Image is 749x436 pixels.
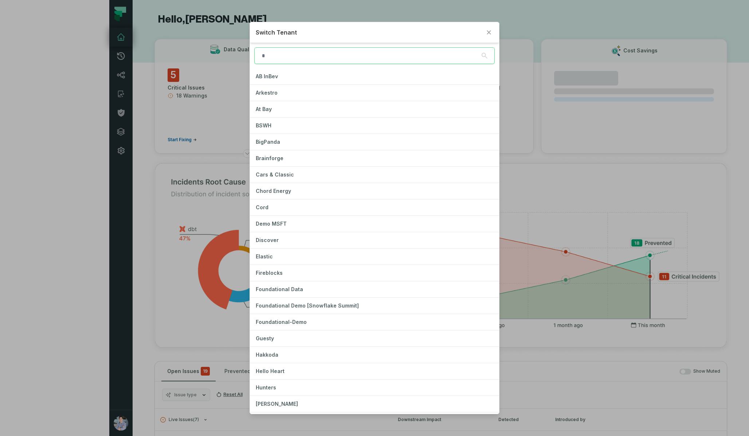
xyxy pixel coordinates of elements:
[250,363,499,379] button: Hello Heart
[256,73,278,79] span: AB InBev
[250,68,499,84] button: AB InBev
[250,380,499,396] button: Hunters
[256,270,283,276] span: Fireblocks
[256,335,274,341] span: Guesty
[256,302,359,309] span: Foundational Demo [Snowflake Summit]
[256,221,287,227] span: Demo MSFT
[250,85,499,101] button: Arkestro
[250,298,499,314] button: Foundational Demo [Snowflake Summit]
[250,281,499,297] button: Foundational Data
[250,167,499,183] button: Cars & Classic
[256,368,285,374] span: Hello Heart
[250,101,499,117] button: At Bay
[256,237,279,243] span: Discover
[250,347,499,363] button: Hakkoda
[256,319,307,325] span: Foundational-Demo
[250,134,499,150] button: BigPanda
[250,199,499,215] button: Cord
[250,330,499,346] button: Guesty
[250,396,499,412] button: [PERSON_NAME]
[250,249,499,265] button: Elastic
[256,122,271,128] span: BSWH
[256,90,278,96] span: Arkestro
[256,28,481,37] h2: Switch Tenant
[256,352,278,358] span: Hakkoda
[485,28,493,37] button: Close
[256,204,268,210] span: Cord
[256,106,272,112] span: At Bay
[250,232,499,248] button: Discover
[250,314,499,330] button: Foundational-Demo
[250,265,499,281] button: Fireblocks
[250,216,499,232] button: Demo MSFT
[256,401,298,407] span: [PERSON_NAME]
[256,384,276,391] span: Hunters
[256,286,303,292] span: Foundational Data
[256,171,294,178] span: Cars & Classic
[250,118,499,134] button: BSWH
[256,188,291,194] span: Chord Energy
[256,253,273,259] span: Elastic
[256,155,283,161] span: Brainforge
[250,150,499,166] button: Brainforge
[256,139,280,145] span: BigPanda
[250,183,499,199] button: Chord Energy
